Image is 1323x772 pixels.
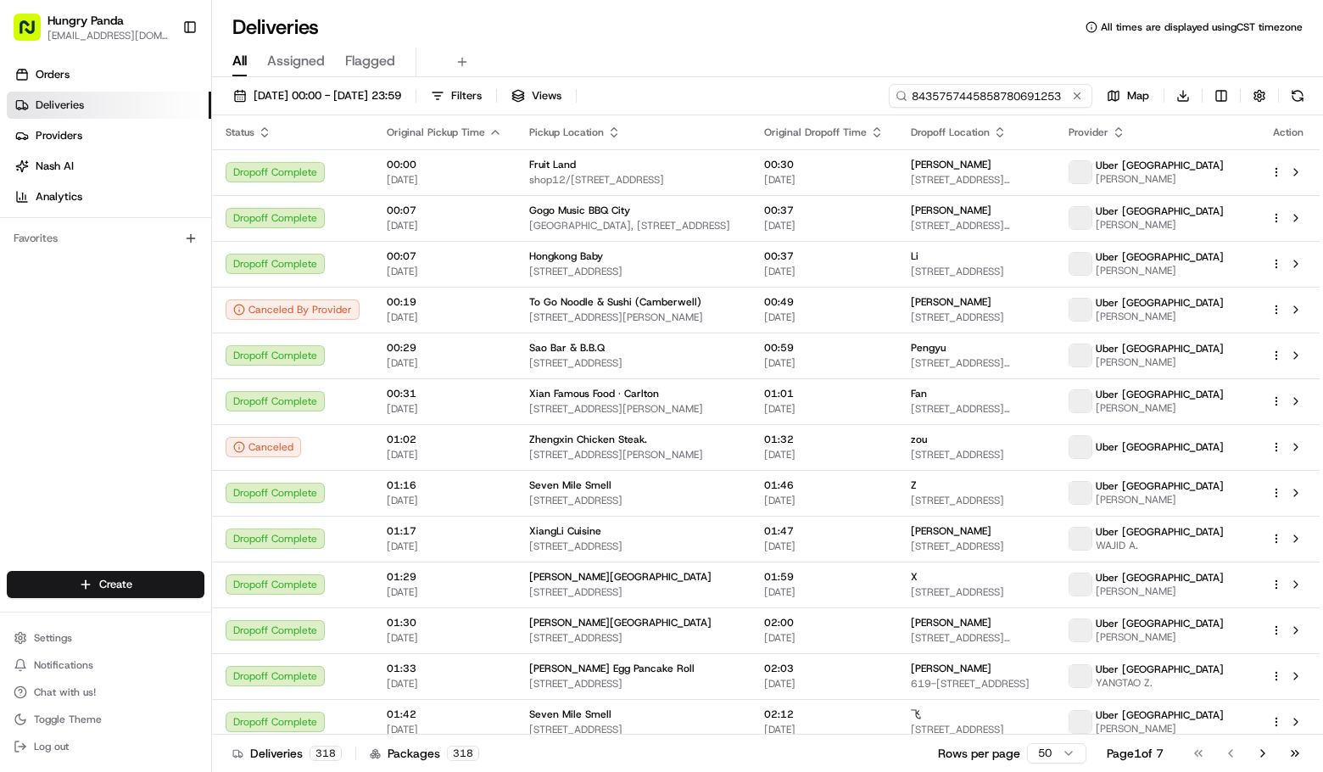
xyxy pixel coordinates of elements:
[764,708,884,721] span: 02:12
[387,158,502,171] span: 00:00
[232,745,342,762] div: Deliveries
[911,341,946,355] span: Pengyu
[911,448,1041,462] span: [STREET_ADDRESS]
[310,746,342,761] div: 318
[387,204,502,217] span: 00:07
[1096,676,1224,690] span: YANGTAO Z.
[529,402,737,416] span: [STREET_ADDRESS][PERSON_NAME]
[7,7,176,48] button: Hungry Panda[EMAIL_ADDRESS][DOMAIN_NAME]
[387,265,502,278] span: [DATE]
[764,158,884,171] span: 00:30
[387,433,502,446] span: 01:02
[529,204,630,217] span: Gogo Music BBQ City
[387,341,502,355] span: 00:29
[7,61,211,88] a: Orders
[911,204,991,217] span: [PERSON_NAME]
[911,570,918,584] span: X
[1096,630,1224,644] span: [PERSON_NAME]
[387,662,502,675] span: 01:33
[911,295,991,309] span: [PERSON_NAME]
[1096,264,1224,277] span: [PERSON_NAME]
[911,478,917,492] span: Z
[764,402,884,416] span: [DATE]
[504,84,569,108] button: Views
[529,341,605,355] span: Sao Bar & B.B.Q
[764,341,884,355] span: 00:59
[387,310,502,324] span: [DATE]
[99,577,132,592] span: Create
[911,616,991,629] span: [PERSON_NAME]
[1107,745,1164,762] div: Page 1 of 7
[911,494,1041,507] span: [STREET_ADDRESS]
[1096,493,1224,506] span: [PERSON_NAME]
[1096,539,1224,552] span: WAJID A.
[387,585,502,599] span: [DATE]
[529,540,737,553] span: [STREET_ADDRESS]
[764,723,884,736] span: [DATE]
[911,677,1041,691] span: 619-[STREET_ADDRESS]
[387,540,502,553] span: [DATE]
[529,708,611,721] span: Seven Mile Smell
[529,616,712,629] span: [PERSON_NAME][GEOGRAPHIC_DATA]
[764,295,884,309] span: 00:49
[529,173,737,187] span: shop12/[STREET_ADDRESS]
[36,98,84,113] span: Deliveries
[387,387,502,400] span: 00:31
[1096,722,1224,736] span: [PERSON_NAME]
[387,173,502,187] span: [DATE]
[1069,126,1108,139] span: Provider
[764,677,884,691] span: [DATE]
[764,433,884,446] span: 01:32
[911,708,921,721] span: 飞
[387,249,502,263] span: 00:07
[451,88,482,103] span: Filters
[387,631,502,645] span: [DATE]
[7,680,204,704] button: Chat with us!
[764,662,884,675] span: 02:03
[1099,84,1157,108] button: Map
[226,437,301,457] button: Canceled
[529,310,737,324] span: [STREET_ADDRESS][PERSON_NAME]
[34,685,96,699] span: Chat with us!
[1096,342,1224,355] span: Uber [GEOGRAPHIC_DATA]
[529,524,601,538] span: XiangLi Cuisine
[1101,20,1303,34] span: All times are displayed using CST timezone
[529,448,737,462] span: [STREET_ADDRESS][PERSON_NAME]
[36,159,74,174] span: Nash AI
[911,356,1041,370] span: [STREET_ADDRESS][PERSON_NAME]
[764,310,884,324] span: [DATE]
[911,173,1041,187] span: [STREET_ADDRESS][PERSON_NAME]
[387,219,502,232] span: [DATE]
[911,585,1041,599] span: [STREET_ADDRESS]
[764,204,884,217] span: 00:37
[387,126,485,139] span: Original Pickup Time
[447,746,479,761] div: 318
[47,12,124,29] button: Hungry Panda
[1096,204,1224,218] span: Uber [GEOGRAPHIC_DATA]
[529,249,603,263] span: Hongkong Baby
[764,540,884,553] span: [DATE]
[911,723,1041,736] span: [STREET_ADDRESS]
[34,658,93,672] span: Notifications
[226,126,254,139] span: Status
[1096,159,1224,172] span: Uber [GEOGRAPHIC_DATA]
[911,631,1041,645] span: [STREET_ADDRESS][PERSON_NAME]
[529,478,611,492] span: Seven Mile Smell
[1096,310,1224,323] span: [PERSON_NAME]
[387,524,502,538] span: 01:17
[529,723,737,736] span: [STREET_ADDRESS]
[938,745,1020,762] p: Rows per page
[529,387,659,400] span: Xian Famous Food · Carlton
[529,219,737,232] span: [GEOGRAPHIC_DATA], [STREET_ADDRESS]
[7,122,211,149] a: Providers
[232,51,247,71] span: All
[36,67,70,82] span: Orders
[7,153,211,180] a: Nash AI
[267,51,325,71] span: Assigned
[764,219,884,232] span: [DATE]
[529,677,737,691] span: [STREET_ADDRESS]
[764,356,884,370] span: [DATE]
[47,29,169,42] span: [EMAIL_ADDRESS][DOMAIN_NAME]
[529,356,737,370] span: [STREET_ADDRESS]
[911,249,918,263] span: Li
